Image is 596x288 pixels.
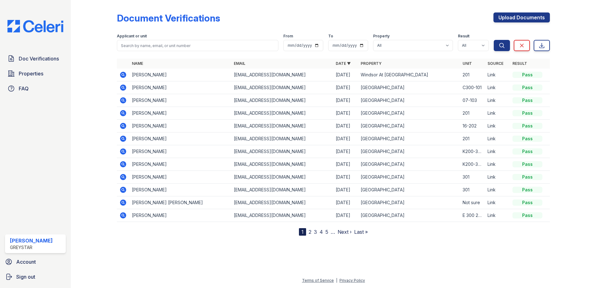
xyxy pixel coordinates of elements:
a: Result [512,61,527,66]
td: Link [485,184,510,196]
td: [EMAIL_ADDRESS][DOMAIN_NAME] [231,81,333,94]
div: 1 [299,228,306,236]
span: FAQ [19,85,29,92]
div: Pass [512,199,542,206]
a: Last » [354,229,368,235]
img: CE_Logo_Blue-a8612792a0a2168367f1c8372b55b34899dd931a85d93a1a3d3e32e68fde9ad4.png [2,20,68,32]
label: Result [458,34,469,39]
td: [DATE] [333,120,358,132]
td: [PERSON_NAME] [129,94,231,107]
td: [EMAIL_ADDRESS][DOMAIN_NAME] [231,120,333,132]
a: Next › [338,229,352,235]
td: [GEOGRAPHIC_DATA] [358,196,460,209]
td: 301 [460,171,485,184]
td: [GEOGRAPHIC_DATA] [358,158,460,171]
td: [PERSON_NAME] [129,132,231,145]
div: Pass [512,97,542,103]
td: 201 [460,69,485,81]
span: … [331,228,335,236]
a: FAQ [5,82,66,95]
td: [PERSON_NAME] [129,120,231,132]
td: [EMAIL_ADDRESS][DOMAIN_NAME] [231,184,333,196]
a: Email [234,61,245,66]
a: Sign out [2,271,68,283]
div: Pass [512,84,542,91]
span: Doc Verifications [19,55,59,62]
td: [DATE] [333,145,358,158]
td: 301 [460,184,485,196]
a: Account [2,256,68,268]
span: Account [16,258,36,266]
td: Link [485,209,510,222]
td: Windsor At [GEOGRAPHIC_DATA] [358,69,460,81]
div: Pass [512,212,542,218]
a: 2 [309,229,311,235]
span: Properties [19,70,43,77]
td: [PERSON_NAME] [129,171,231,184]
td: 201 [460,107,485,120]
a: Terms of Service [302,278,334,283]
td: Link [485,120,510,132]
a: Source [488,61,503,66]
td: [EMAIL_ADDRESS][DOMAIN_NAME] [231,145,333,158]
a: 3 [314,229,317,235]
td: [GEOGRAPHIC_DATA] [358,145,460,158]
td: [PERSON_NAME] [129,69,231,81]
td: K200-302 [460,158,485,171]
td: [DATE] [333,69,358,81]
div: Pass [512,123,542,129]
div: Pass [512,136,542,142]
a: Properties [5,67,66,80]
td: [EMAIL_ADDRESS][DOMAIN_NAME] [231,158,333,171]
div: Pass [512,187,542,193]
td: [DATE] [333,94,358,107]
a: Upload Documents [493,12,550,22]
td: [GEOGRAPHIC_DATA] [358,209,460,222]
td: [EMAIL_ADDRESS][DOMAIN_NAME] [231,209,333,222]
td: [EMAIL_ADDRESS][DOMAIN_NAME] [231,196,333,209]
td: [PERSON_NAME] [129,107,231,120]
td: [PERSON_NAME] [129,81,231,94]
td: [DATE] [333,107,358,120]
td: [GEOGRAPHIC_DATA] [358,184,460,196]
div: Greystar [10,244,53,251]
td: [DATE] [333,209,358,222]
td: Link [485,94,510,107]
a: Privacy Policy [339,278,365,283]
td: [EMAIL_ADDRESS][DOMAIN_NAME] [231,69,333,81]
td: [PERSON_NAME] [129,158,231,171]
div: Pass [512,148,542,155]
td: Not sure [460,196,485,209]
td: [DATE] [333,132,358,145]
div: Pass [512,161,542,167]
td: Link [485,81,510,94]
td: E 300 204 [460,209,485,222]
a: 5 [325,229,328,235]
span: Sign out [16,273,35,281]
a: Unit [463,61,472,66]
a: Property [361,61,382,66]
a: Date ▼ [336,61,351,66]
td: [DATE] [333,158,358,171]
td: [DATE] [333,81,358,94]
a: Name [132,61,143,66]
label: To [328,34,333,39]
td: [EMAIL_ADDRESS][DOMAIN_NAME] [231,94,333,107]
div: Pass [512,72,542,78]
td: [PERSON_NAME] [129,184,231,196]
label: From [283,34,293,39]
td: [GEOGRAPHIC_DATA] [358,171,460,184]
td: [DATE] [333,171,358,184]
td: 16-202 [460,120,485,132]
td: Link [485,107,510,120]
td: K200-302 [460,145,485,158]
td: Link [485,196,510,209]
td: [GEOGRAPHIC_DATA] [358,120,460,132]
td: [EMAIL_ADDRESS][DOMAIN_NAME] [231,107,333,120]
div: Pass [512,110,542,116]
td: [GEOGRAPHIC_DATA] [358,132,460,145]
a: Doc Verifications [5,52,66,65]
td: [GEOGRAPHIC_DATA] [358,94,460,107]
td: [PERSON_NAME] [129,209,231,222]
